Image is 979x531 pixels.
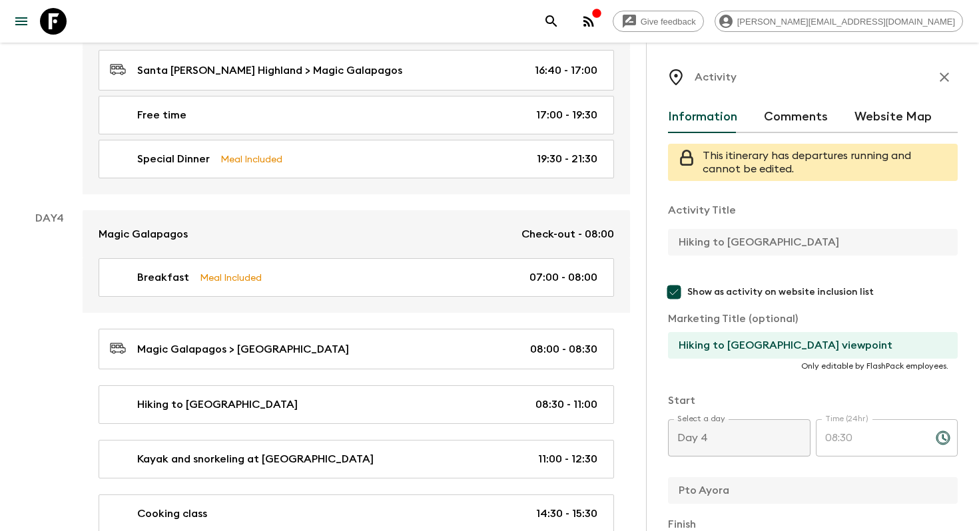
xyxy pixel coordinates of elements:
span: [PERSON_NAME][EMAIL_ADDRESS][DOMAIN_NAME] [730,17,962,27]
p: Activity [695,69,737,85]
a: Hiking to [GEOGRAPHIC_DATA]08:30 - 11:00 [99,385,614,424]
a: Free time17:00 - 19:30 [99,96,614,134]
p: Meal Included [200,270,262,285]
p: Meal Included [220,152,282,166]
p: Magic Galapagos [99,226,188,242]
p: Cooking class [137,506,207,522]
p: 08:30 - 11:00 [535,397,597,413]
p: 16:40 - 17:00 [535,63,597,79]
a: Give feedback [613,11,704,32]
p: 19:30 - 21:30 [537,151,597,167]
label: Select a day [677,413,725,425]
a: Special DinnerMeal Included19:30 - 21:30 [99,140,614,178]
button: Information [668,101,737,133]
a: Santa [PERSON_NAME] Highland > Magic Galapagos16:40 - 17:00 [99,50,614,90]
p: Magic Galapagos > [GEOGRAPHIC_DATA] [137,341,349,357]
label: Time (24hr) [825,413,868,425]
span: This itinerary has departures running and cannot be edited. [703,150,911,174]
span: Give feedback [633,17,703,27]
button: search adventures [538,8,565,35]
p: Hiking to [GEOGRAPHIC_DATA] [137,397,298,413]
input: If necessary, use this field to override activity title [668,332,947,359]
button: Comments [764,101,828,133]
button: Website Map [854,101,932,133]
a: BreakfastMeal Included07:00 - 08:00 [99,258,614,297]
input: hh:mm [816,419,925,456]
p: Check-out - 08:00 [521,226,614,242]
p: Start [668,393,958,409]
button: menu [8,8,35,35]
span: Show as activity on website inclusion list [687,285,874,299]
p: Breakfast [137,269,189,285]
p: 14:30 - 15:30 [536,506,597,522]
p: 08:00 - 08:30 [530,341,597,357]
a: Kayak and snorkeling at [GEOGRAPHIC_DATA]11:00 - 12:30 [99,440,614,478]
p: Kayak and snorkeling at [GEOGRAPHIC_DATA] [137,451,374,467]
p: Special Dinner [137,151,210,167]
a: Magic GalapagosCheck-out - 08:00 [83,210,630,258]
p: Only editable by FlashPack employees. [677,361,948,371]
p: Free time [137,107,186,123]
p: Day 4 [16,210,83,226]
p: 11:00 - 12:30 [538,451,597,467]
p: Activity Title [668,202,958,218]
p: Santa [PERSON_NAME] Highland > Magic Galapagos [137,63,402,79]
p: 17:00 - 19:30 [536,107,597,123]
a: Magic Galapagos > [GEOGRAPHIC_DATA]08:00 - 08:30 [99,329,614,369]
p: Marketing Title (optional) [668,311,958,327]
div: [PERSON_NAME][EMAIL_ADDRESS][DOMAIN_NAME] [715,11,963,32]
p: 07:00 - 08:00 [529,269,597,285]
